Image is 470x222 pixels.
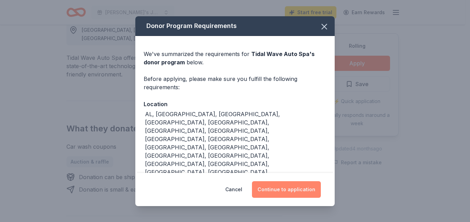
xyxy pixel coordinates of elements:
div: We've summarized the requirements for below. [144,50,326,66]
div: Before applying, please make sure you fulfill the following requirements: [144,75,326,91]
div: Location [144,100,326,109]
div: Donor Program Requirements [135,16,335,36]
button: Cancel [225,181,242,198]
button: Continue to application [252,181,321,198]
div: AL, [GEOGRAPHIC_DATA], [GEOGRAPHIC_DATA], [GEOGRAPHIC_DATA], [GEOGRAPHIC_DATA], [GEOGRAPHIC_DATA]... [145,110,326,201]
